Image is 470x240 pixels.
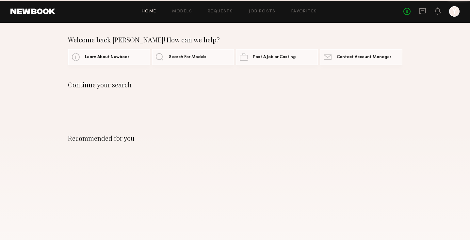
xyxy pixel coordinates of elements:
[142,9,156,14] a: Home
[152,49,234,65] a: Search For Models
[68,134,402,142] div: Recommended for you
[337,55,391,59] span: Contact Account Manager
[249,9,276,14] a: Job Posts
[172,9,192,14] a: Models
[291,9,317,14] a: Favorites
[320,49,402,65] a: Contact Account Manager
[68,81,402,89] div: Continue your search
[85,55,130,59] span: Learn About Newbook
[449,6,460,17] a: Y
[68,49,150,65] a: Learn About Newbook
[169,55,206,59] span: Search For Models
[68,36,402,44] div: Welcome back [PERSON_NAME]! How can we help?
[253,55,296,59] span: Post A Job or Casting
[208,9,233,14] a: Requests
[236,49,318,65] a: Post A Job or Casting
